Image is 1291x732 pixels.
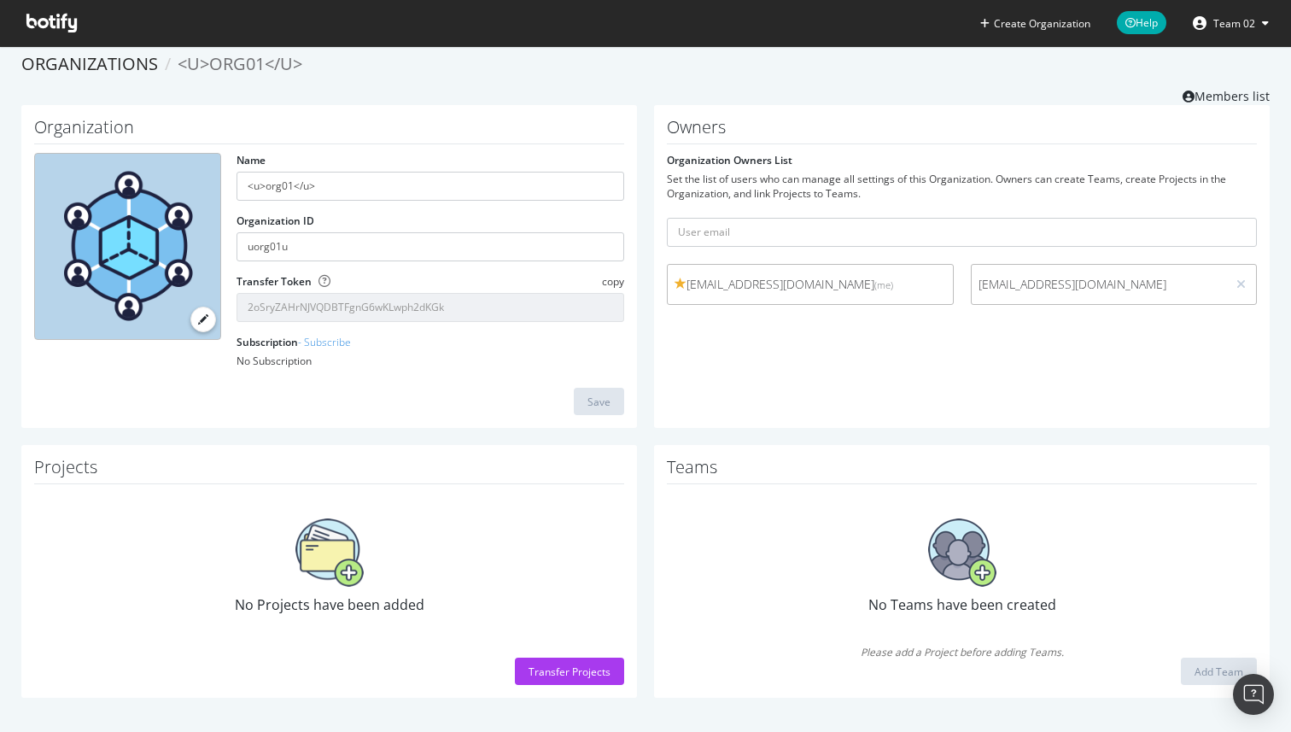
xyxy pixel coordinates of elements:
a: Add Team [1181,665,1257,679]
span: Please add a Project before adding Teams. [667,645,1257,659]
button: Save [574,388,624,415]
ol: breadcrumbs [21,52,1270,77]
button: Create Organization [979,15,1091,32]
span: <u>org01</u> [178,52,302,75]
input: User email [667,218,1257,247]
span: [EMAIL_ADDRESS][DOMAIN_NAME] [675,276,946,293]
input: Organization ID [237,232,624,261]
div: Open Intercom Messenger [1233,674,1274,715]
span: No Teams have been created [868,595,1056,614]
h1: Organization [34,118,624,144]
h1: Owners [667,118,1257,144]
button: Team 02 [1179,9,1282,37]
span: copy [602,274,624,289]
div: Set the list of users who can manage all settings of this Organization. Owners can create Teams, ... [667,172,1257,201]
label: Subscription [237,335,351,349]
img: No Projects have been added [295,518,364,587]
label: Organization Owners List [667,153,792,167]
button: Add Team [1181,658,1257,685]
div: No Subscription [237,354,624,368]
a: Transfer Projects [515,665,624,679]
a: Members list [1183,84,1270,105]
button: Transfer Projects [515,658,624,685]
span: [EMAIL_ADDRESS][DOMAIN_NAME] [978,276,1220,293]
span: Team 02 [1213,16,1255,31]
a: Organizations [21,52,158,75]
input: name [237,172,624,201]
h1: Projects [34,458,624,484]
div: Transfer Projects [529,665,610,679]
label: Name [237,153,266,167]
div: Add Team [1195,665,1243,679]
span: No Projects have been added [235,595,424,614]
span: Help [1117,11,1166,34]
a: - Subscribe [298,335,351,349]
h1: Teams [667,458,1257,484]
label: Organization ID [237,214,314,228]
div: Save [587,395,610,409]
small: (me) [874,278,893,291]
label: Transfer Token [237,274,312,289]
img: No Teams have been created [928,518,996,587]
